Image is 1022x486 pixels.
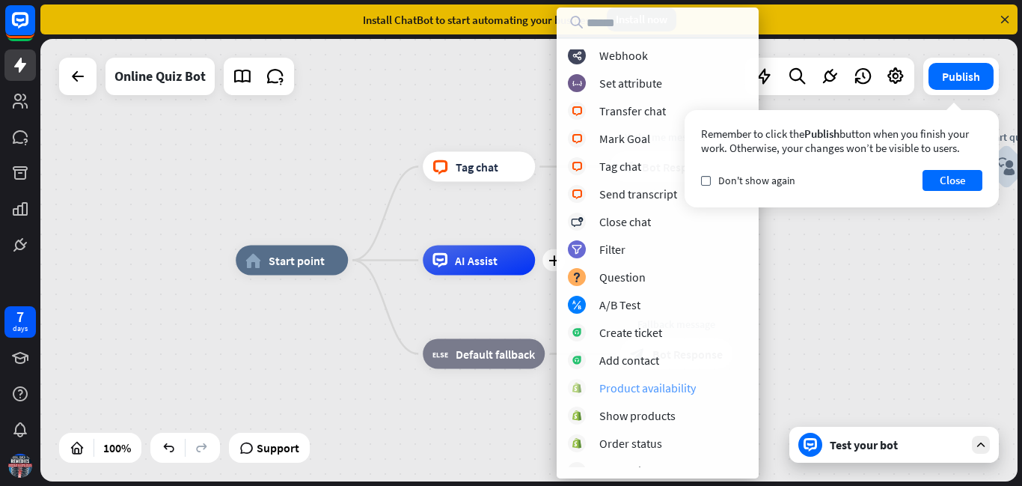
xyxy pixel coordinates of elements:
div: Filter [599,242,625,257]
a: 7 days [4,306,36,338]
i: block_livechat [432,160,448,174]
div: Mark Goal [599,131,650,146]
div: days [13,324,28,334]
span: Support [257,436,299,460]
div: Set attribute [599,76,662,91]
span: Publish [804,127,839,141]
span: Start point [269,253,325,268]
div: Question [599,270,646,285]
div: Send transcript [599,186,677,201]
div: Transfer chat [599,103,666,118]
div: Test your bot [830,437,964,452]
i: block_livechat [572,106,583,116]
div: Product availability [599,380,696,395]
div: Create ticket [599,464,662,479]
i: webhooks [572,51,582,61]
div: Add contact [599,353,659,368]
div: Install ChatBot to start automating your business [363,13,595,27]
div: Close chat [599,214,651,229]
div: Tag chat [599,159,641,174]
i: home_2 [245,253,261,268]
i: block_fallback [432,347,448,362]
i: block_question [572,273,581,282]
span: Don't show again [718,174,795,187]
span: Default fallback [456,347,535,362]
div: 7 [16,310,24,324]
i: block_ab_testing [572,300,582,310]
button: Close [922,170,982,191]
div: Webhook [599,48,648,63]
div: A/B Test [599,297,640,312]
i: block_set_attribute [572,79,582,88]
div: 100% [99,436,135,460]
i: block_livechat [572,189,583,199]
i: filter [572,245,582,255]
div: Create ticket [599,325,662,340]
span: AI Assist [455,253,498,268]
i: block_livechat [572,134,583,144]
button: Open LiveChat chat widget [12,6,57,51]
i: block_livechat [572,162,583,171]
i: block_close_chat [571,217,583,227]
button: Publish [928,63,994,90]
div: Order status [599,436,662,451]
i: block_user_input [997,158,1015,176]
div: Remember to click the button when you finish your work. Otherwise, your changes won’t be visible ... [701,127,982,155]
div: Online Quiz Bot [114,58,206,95]
div: Show products [599,408,676,423]
i: plus [548,255,560,266]
span: Tag chat [456,160,498,174]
